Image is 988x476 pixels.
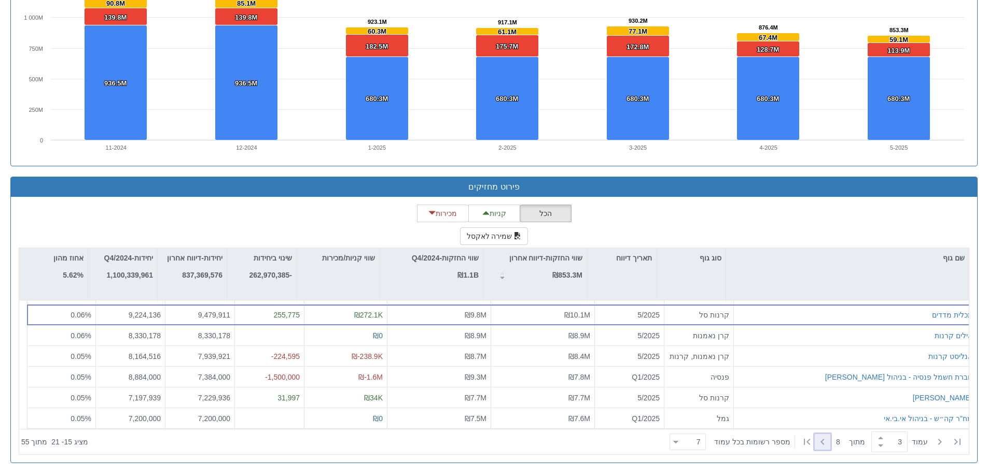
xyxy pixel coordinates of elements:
span: ₪7.7M [568,394,590,402]
div: -224,595 [239,351,300,362]
tspan: 680.3M [366,95,388,103]
div: 5/2025 [599,393,660,403]
text: 4-2025 [760,145,777,151]
tspan: 67.4M [759,34,777,41]
span: ₪-238.9K [352,352,383,360]
tspan: 175.7M [496,42,518,50]
div: 5/2025 [599,330,660,341]
text: 5-2025 [890,145,908,151]
tspan: 930.2M [629,18,648,24]
div: 8,164,516 [100,351,161,362]
strong: 837,369,576 [182,271,222,279]
div: תאריך דיווח [587,248,656,268]
tspan: 680.3M [757,95,779,103]
span: ‏מספר רשומות בכל עמוד [714,437,790,447]
div: 31,997 [239,393,300,403]
tspan: 680.3M [887,95,910,103]
div: 8,330,178 [100,330,161,341]
tspan: 59.1M [889,36,908,44]
button: הכל [520,205,572,222]
div: 7,197,939 [100,393,161,403]
div: 7,939,921 [170,351,230,362]
text: 250M [29,107,43,113]
button: אילים קרנות [935,330,972,341]
div: חברת חשמל פנסיה - בניהול [PERSON_NAME] [825,372,972,382]
span: 8 [836,437,849,447]
tspan: 77.1M [629,27,647,35]
div: קרן נאמנות, קרנות סל [669,351,729,362]
p: אחוז מהון [53,252,84,264]
tspan: 139.8M [104,13,127,21]
div: שווי קניות/מכירות [297,248,379,268]
text: 3-2025 [629,145,647,151]
span: ₪9.3M [465,373,486,381]
div: Q1/2025 [599,413,660,424]
div: Q1/2025 [599,372,660,382]
div: 0.05 % [32,393,91,403]
div: ‏מציג 15 - 21 ‏ מתוך 55 [21,430,88,453]
button: שמירה לאקסל [460,227,528,245]
div: 7,384,000 [170,372,230,382]
tspan: 60.3M [368,27,386,35]
tspan: 680.3M [627,95,649,103]
span: ₪272.1K [354,311,383,319]
div: 0.06 % [32,330,91,341]
div: 7,200,000 [170,413,230,424]
div: 255,775 [239,310,300,320]
div: 9,479,911 [170,310,230,320]
strong: ₪853.3M [552,271,582,279]
tspan: 876.4M [759,24,778,31]
div: קרנות סל [669,310,729,320]
button: מח"ר קה״ש - בניהול אי.בי.אי [884,413,972,424]
span: ₪7.6M [568,414,590,423]
span: ₪9.8M [465,311,486,319]
div: 8,884,000 [100,372,161,382]
strong: 1,100,339,961 [106,271,153,279]
div: -1,500,000 [239,372,300,382]
div: [PERSON_NAME] [913,393,972,403]
div: פנסיה [669,372,729,382]
tspan: 917.1M [498,19,517,25]
strong: -262,970,385 [249,271,292,279]
tspan: 139.8M [235,13,257,21]
tspan: 1 000M [24,15,43,21]
span: ₪8.9M [465,331,486,340]
text: 1-2025 [368,145,386,151]
div: קרן נאמנות [669,330,729,341]
strong: 5.62% [63,271,84,279]
p: שינוי ביחידות [249,252,292,264]
div: קרנות סל [669,393,729,403]
div: 9,224,136 [100,310,161,320]
tspan: 936.5M [104,79,127,87]
div: 5/2025 [599,310,660,320]
div: 8,330,178 [170,330,230,341]
strong: ₪1.1B [457,271,479,279]
h3: פירוט מחזיקים [19,182,969,192]
tspan: 113.9M [887,47,910,54]
tspan: 936.5M [235,79,257,87]
span: ₪10.1M [564,311,590,319]
div: 0.05 % [32,413,91,424]
text: 11-2024 [106,145,127,151]
button: אנליסט קרנות [928,351,972,362]
div: סוג גוף [657,248,726,268]
span: ‏עמוד [912,437,928,447]
span: ₪8.7M [465,352,486,360]
button: קניות [468,205,520,222]
div: 7,200,000 [100,413,161,424]
p: יחידות-דיווח אחרון [167,252,222,264]
button: מכירות [417,205,469,222]
span: ₪8.9M [568,331,590,340]
span: ₪34K [364,394,383,402]
text: 750M [29,46,43,52]
button: תכלית מדדים [932,310,972,320]
tspan: 923.1M [368,19,387,25]
span: ₪7.7M [465,394,486,402]
div: 0.06 % [32,310,91,320]
p: שווי החזקות-Q4/2024 [412,252,479,264]
span: ₪8.4M [568,352,590,360]
tspan: 182.5M [366,42,388,50]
